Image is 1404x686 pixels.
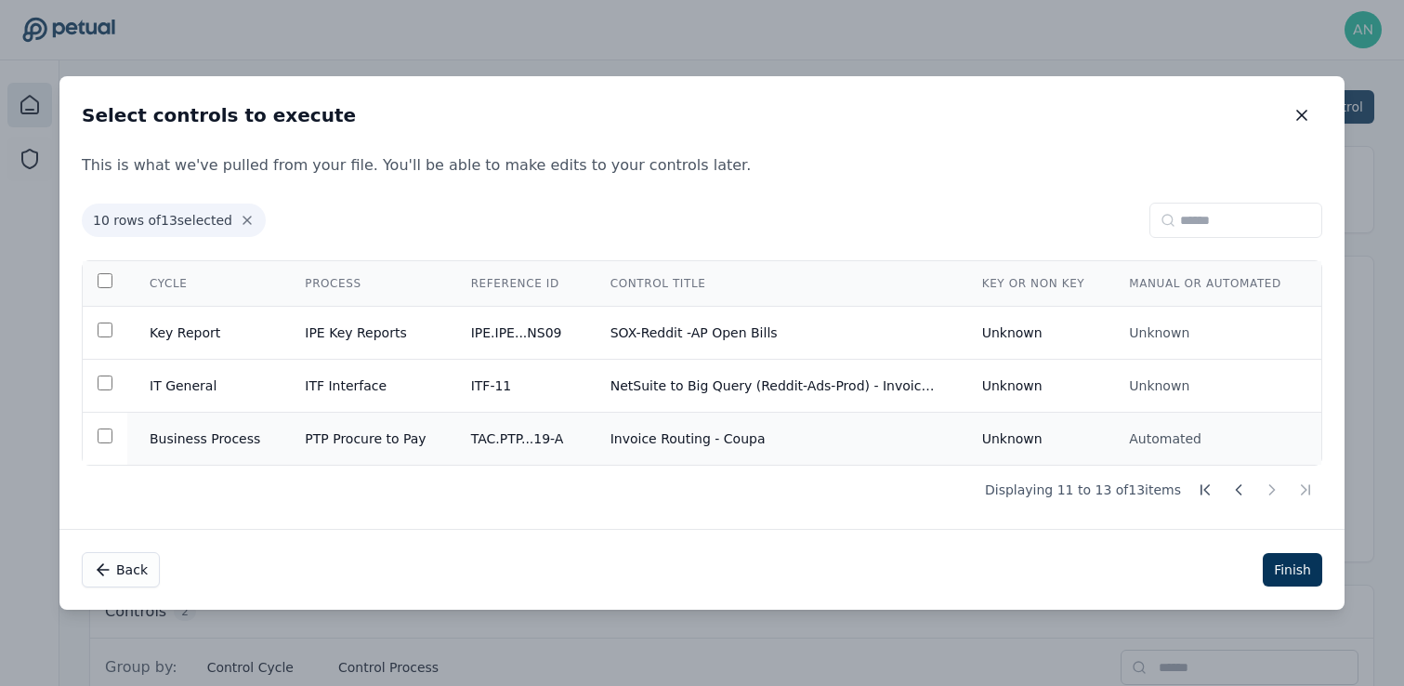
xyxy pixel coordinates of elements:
td: Unknown [960,360,1108,413]
td: SOX-Reddit -AP Open Bills [588,307,960,360]
th: Cycle [127,261,282,307]
button: Next [1255,473,1289,507]
th: Manual or Automated [1107,261,1304,307]
button: Back [82,552,160,587]
td: Key Report [127,307,282,360]
td: Automated [1107,413,1304,466]
button: Finish [1263,553,1322,587]
td: ITF-11 [449,360,588,413]
td: NetSuite to Big Query (Reddit-Ads-Prod) - Invoice payment [588,360,960,413]
button: Previous [1222,473,1255,507]
td: Unknown [960,307,1108,360]
button: First [1188,473,1222,507]
td: PTP Procure to Pay [282,413,448,466]
span: 10 rows of 13 selected [82,204,266,237]
td: TAC.PTP...19-A [449,413,588,466]
td: Unknown [960,413,1108,466]
td: IT General [127,360,282,413]
td: Unknown [1107,307,1304,360]
th: Process [282,261,448,307]
td: Unknown [1107,360,1304,413]
th: Reference ID [449,261,588,307]
div: Displaying 11 to 13 of 13 items [82,473,1322,507]
td: Invoice Routing - Coupa [588,413,960,466]
p: This is what we've pulled from your file. You'll be able to make edits to your controls later. [59,154,1345,177]
h2: Select controls to execute [82,102,356,128]
td: IPE Key Reports [282,307,448,360]
td: ITF Interface [282,360,448,413]
button: Last [1289,473,1322,507]
th: Control Title [588,261,960,307]
th: Key or Non Key [960,261,1108,307]
td: IPE.IPE...NS09 [449,307,588,360]
td: Business Process [127,413,282,466]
